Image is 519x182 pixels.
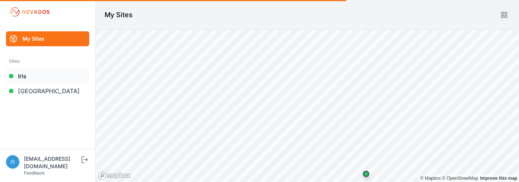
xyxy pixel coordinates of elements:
[9,57,86,66] div: Sites
[24,155,80,170] div: [EMAIL_ADDRESS][DOMAIN_NAME]
[6,31,89,46] a: My Sites
[24,170,45,176] a: Feedback
[98,171,131,180] a: Mapbox logo
[420,176,441,181] a: Mapbox
[6,84,89,98] a: [GEOGRAPHIC_DATA]
[96,30,519,182] canvas: Map
[442,176,478,181] a: OpenStreetMap
[480,176,517,181] a: Map feedback
[9,6,51,18] img: Nevados
[6,155,19,169] img: iswagart@prim.com
[358,166,373,181] div: Map marker
[105,10,133,20] h1: My Sites
[6,69,89,84] a: Iris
